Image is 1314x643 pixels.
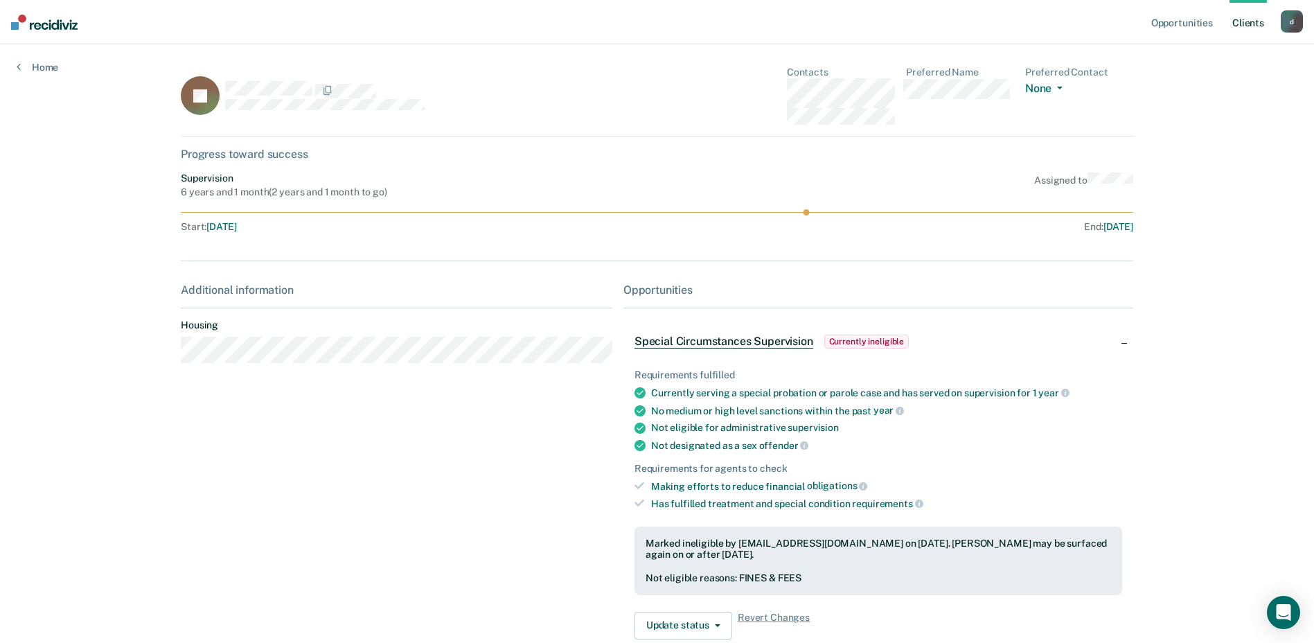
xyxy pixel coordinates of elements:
button: Update status [634,612,732,640]
dt: Preferred Name [906,67,1014,78]
div: Not designated as a sex [651,439,1122,452]
div: Supervision [181,173,387,184]
div: Progress toward success [181,148,1133,161]
div: Additional information [181,283,612,297]
div: Start : [181,221,657,233]
div: Making efforts to reduce financial [651,480,1122,493]
span: year [873,405,904,416]
a: Home [17,61,58,73]
div: End : [663,221,1133,233]
dt: Housing [181,319,612,331]
div: Requirements for agents to check [634,463,1122,475]
div: Not eligible reasons: FINES & FEES [646,572,1111,584]
div: 6 years and 1 month ( 2 years and 1 month to go ) [181,186,387,198]
span: supervision [788,422,838,433]
span: year [1038,387,1069,398]
dt: Preferred Contact [1025,67,1133,78]
div: Marked ineligible by [EMAIL_ADDRESS][DOMAIN_NAME] on [DATE]. [PERSON_NAME] may be surfaced again ... [646,538,1111,561]
div: Not eligible for administrative [651,422,1122,434]
div: Has fulfilled treatment and special condition [651,497,1122,510]
div: No medium or high level sanctions within the past [651,405,1122,417]
div: Requirements fulfilled [634,369,1122,381]
div: Open Intercom Messenger [1267,596,1300,629]
div: Opportunities [623,283,1133,297]
img: Recidiviz [11,15,78,30]
span: obligations [807,480,867,491]
span: requirements [852,498,923,509]
dt: Contacts [787,67,895,78]
span: Revert Changes [738,612,810,640]
span: [DATE] [1103,221,1133,232]
span: offender [759,440,809,451]
div: Assigned to [1034,173,1133,199]
span: Currently ineligible [824,335,909,349]
div: Special Circumstances SupervisionCurrently ineligible [623,319,1133,364]
button: None [1025,82,1068,98]
span: [DATE] [206,221,236,232]
button: d [1281,10,1303,33]
div: Currently serving a special probation or parole case and has served on supervision for 1 [651,387,1122,399]
span: Special Circumstances Supervision [634,335,813,349]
